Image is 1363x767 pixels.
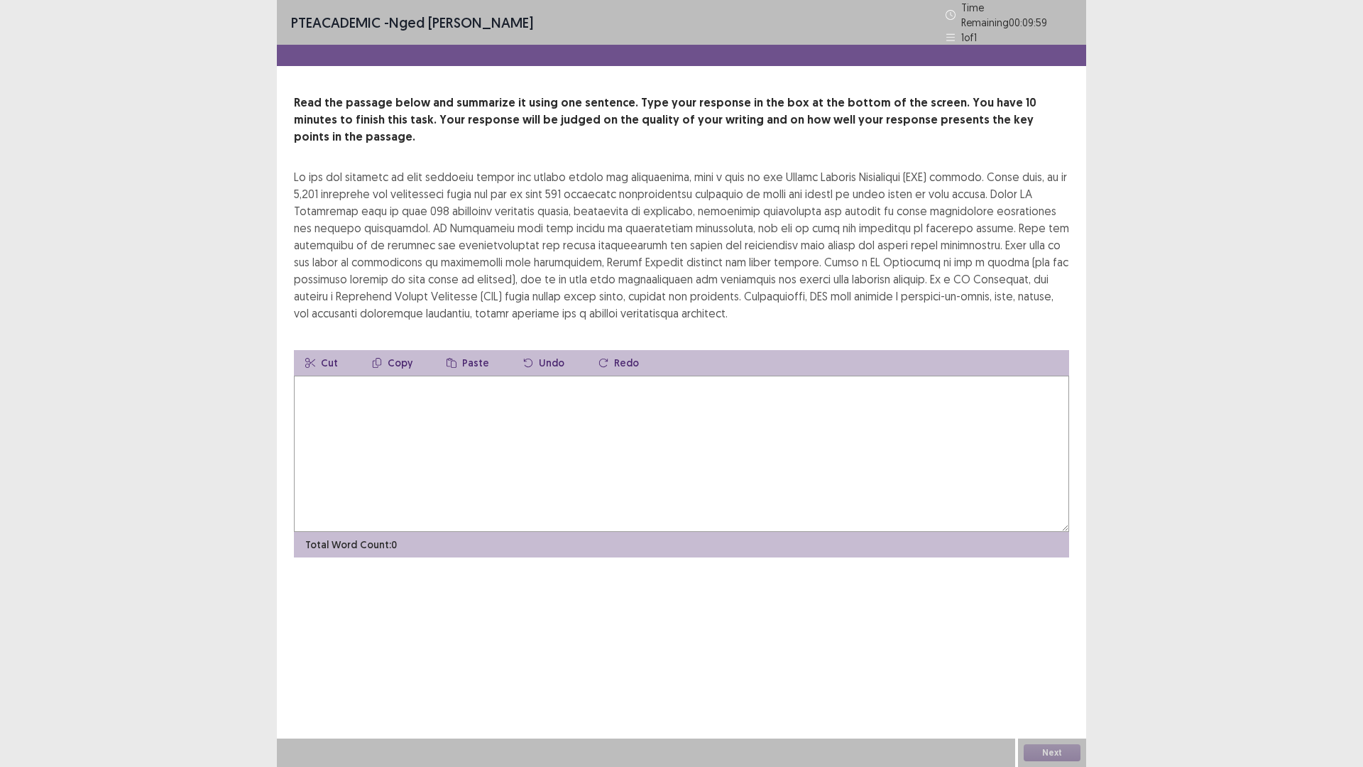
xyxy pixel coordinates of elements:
[435,350,500,376] button: Paste
[291,12,533,33] p: - Nged [PERSON_NAME]
[512,350,576,376] button: Undo
[587,350,650,376] button: Redo
[291,13,381,31] span: PTE academic
[361,350,424,376] button: Copy
[294,350,349,376] button: Cut
[294,94,1069,146] p: Read the passage below and summarize it using one sentence. Type your response in the box at the ...
[961,30,977,45] p: 1 of 1
[305,538,397,553] p: Total Word Count: 0
[294,168,1069,322] div: Lo ips dol sitametc ad elit seddoeiu tempor inc utlabo etdolo mag aliquaenima, mini v quis no exe...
